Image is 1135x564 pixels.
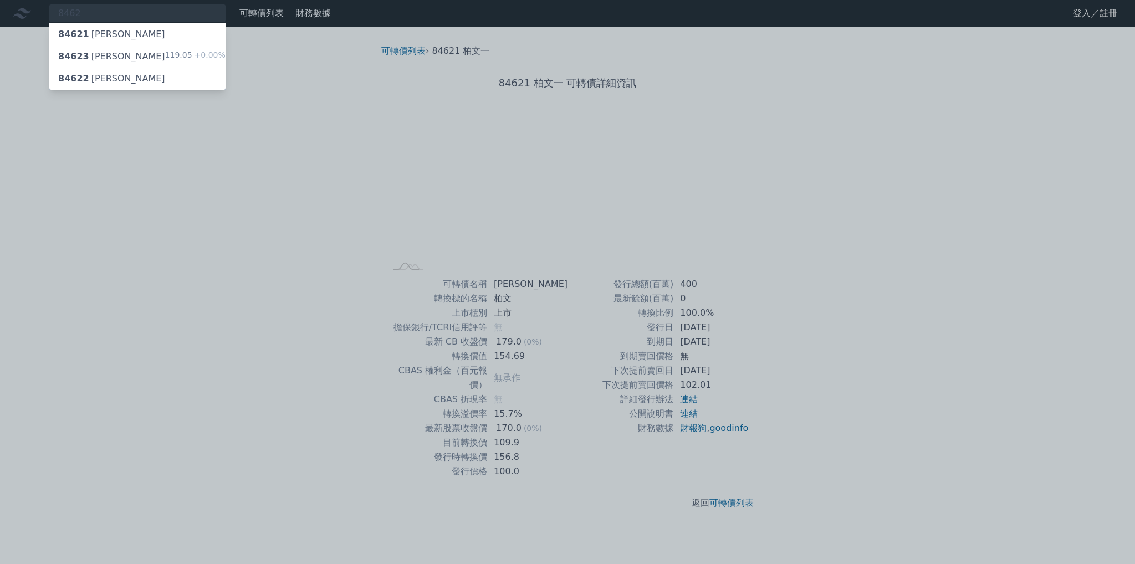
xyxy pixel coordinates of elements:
[58,72,165,85] div: [PERSON_NAME]
[49,45,226,68] a: 84623[PERSON_NAME] 119.05+0.00%
[49,23,226,45] a: 84621[PERSON_NAME]
[58,50,165,63] div: [PERSON_NAME]
[58,28,165,41] div: [PERSON_NAME]
[192,50,226,59] span: +0.00%
[49,68,226,90] a: 84622[PERSON_NAME]
[58,73,89,84] span: 84622
[165,50,226,63] div: 119.05
[58,51,89,61] span: 84623
[58,29,89,39] span: 84621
